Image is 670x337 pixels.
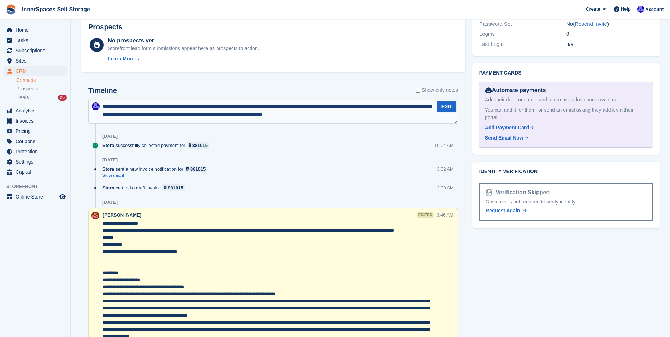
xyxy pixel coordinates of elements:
[4,147,67,156] a: menu
[168,184,183,191] div: 881015
[485,96,647,104] div: Add their debit or credit card to remove admin and save time.
[479,169,653,175] h2: Identity verification
[58,193,67,201] a: Preview store
[479,20,566,28] div: Password Set
[102,134,118,139] div: [DATE]
[485,124,644,131] a: Add Payment Card
[88,23,123,31] h2: Prospects
[16,192,58,202] span: Online Store
[4,126,67,136] a: menu
[192,142,208,149] div: 881015
[437,101,456,112] button: Post
[4,167,67,177] a: menu
[566,40,653,48] div: n/a
[479,40,566,48] div: Last Login
[16,46,58,55] span: Subscriptions
[4,106,67,116] a: menu
[486,208,520,213] span: Request Again
[437,166,454,172] div: 3:02 AM
[4,116,67,126] a: menu
[102,157,118,163] div: [DATE]
[16,35,58,45] span: Tasks
[16,94,67,101] a: Deals 26
[102,142,114,149] span: Stora
[16,25,58,35] span: Home
[637,6,644,13] img: Russell Harding
[58,95,67,101] div: 26
[486,189,493,196] img: Identity Verification Ready
[108,55,134,63] div: Learn More
[16,136,58,146] span: Coupons
[485,106,647,121] div: You can add it for them, or send an email asking they add it via their portal.
[437,184,454,191] div: 2:00 AM
[6,4,16,15] img: stora-icon-8386f47178a22dfd0bd8f6a31ec36ba5ce8667c1dd55bd0f319d3a0aa187defe.svg
[190,166,206,172] div: 881015
[16,116,58,126] span: Invoices
[91,212,99,219] img: Abby Tilley
[566,30,653,38] div: 0
[4,56,67,66] a: menu
[573,21,609,27] span: ( )
[4,192,67,202] a: menu
[16,85,38,92] span: Prospects
[493,188,550,197] div: Verification Skipped
[16,85,67,93] a: Prospects
[486,198,646,206] div: Customer is not required to verify identity.
[416,87,458,94] label: Show only notes
[102,142,213,149] div: successfully collected payment for
[6,183,70,190] span: Storefront
[4,136,67,146] a: menu
[16,106,58,116] span: Analytics
[102,200,118,205] div: [DATE]
[187,142,210,149] a: 881015
[575,21,607,27] a: Resend Invite
[108,36,259,45] div: No prospects yet
[416,87,420,94] input: Show only notes
[16,77,67,84] a: Contacts
[4,25,67,35] a: menu
[92,102,100,110] img: Russell Harding
[4,157,67,167] a: menu
[16,56,58,66] span: Sites
[417,212,434,218] div: edited
[437,212,453,218] div: 9:46 AM
[103,212,141,218] span: [PERSON_NAME]
[162,184,185,191] a: 881015
[4,46,67,55] a: menu
[108,45,259,52] div: Storefront lead form submissions appear here as prospects to action.
[4,35,67,45] a: menu
[4,66,67,76] a: menu
[185,166,208,172] a: 881015
[586,6,600,13] span: Create
[486,207,527,214] a: Request Again
[102,173,211,179] a: View email
[16,157,58,167] span: Settings
[102,184,189,191] div: created a draft invoice
[16,126,58,136] span: Pricing
[621,6,631,13] span: Help
[88,87,117,95] h2: Timeline
[102,166,211,172] div: sent a new invoice notification for
[102,184,114,191] span: Stora
[645,6,664,13] span: Account
[566,20,653,28] div: No
[434,142,454,149] div: 10:04 AM
[16,167,58,177] span: Capital
[485,86,647,95] div: Automate payments
[16,94,29,101] span: Deals
[102,166,114,172] span: Stora
[108,55,259,63] a: Learn More
[16,147,58,156] span: Protection
[479,30,566,38] div: Logins
[485,134,523,142] div: Send Email Now
[485,124,529,131] div: Add Payment Card
[16,66,58,76] span: CRM
[19,4,93,15] a: InnerSpaces Self Storage
[479,70,653,76] h2: Payment cards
